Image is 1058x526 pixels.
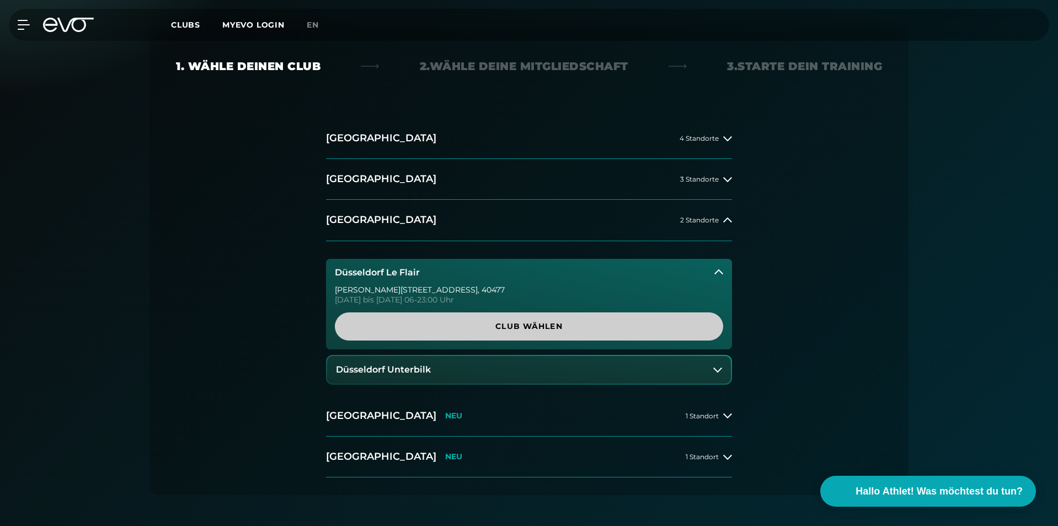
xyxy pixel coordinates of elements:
[176,59,320,74] div: 1. Wähle deinen Club
[680,216,719,224] span: 2 Standorte
[335,296,723,304] div: [DATE] bis [DATE] 06-23:00 Uhr
[326,450,436,464] h2: [GEOGRAPHIC_DATA]
[680,135,719,142] span: 4 Standorte
[326,409,436,423] h2: [GEOGRAPHIC_DATA]
[307,19,332,31] a: en
[326,172,436,186] h2: [GEOGRAPHIC_DATA]
[326,396,732,437] button: [GEOGRAPHIC_DATA]NEU1 Standort
[222,20,285,30] a: MYEVO LOGIN
[686,453,719,460] span: 1 Standort
[335,286,723,294] div: [PERSON_NAME][STREET_ADDRESS] , 40477
[335,312,723,341] a: Club wählen
[727,59,882,74] div: 3. Starte dein Training
[327,356,731,384] button: Düsseldorf Unterbilk
[680,176,719,183] span: 3 Standorte
[420,59,628,74] div: 2. Wähle deine Mitgliedschaft
[326,159,732,200] button: [GEOGRAPHIC_DATA]3 Standorte
[326,131,436,145] h2: [GEOGRAPHIC_DATA]
[820,476,1036,507] button: Hallo Athlet! Was möchtest du tun?
[171,20,200,30] span: Clubs
[445,411,462,421] p: NEU
[326,213,436,227] h2: [GEOGRAPHIC_DATA]
[171,19,222,30] a: Clubs
[326,200,732,241] button: [GEOGRAPHIC_DATA]2 Standorte
[336,365,431,375] h3: Düsseldorf Unterbilk
[326,437,732,477] button: [GEOGRAPHIC_DATA]NEU1 Standort
[686,412,719,419] span: 1 Standort
[326,118,732,159] button: [GEOGRAPHIC_DATA]4 Standorte
[307,20,319,30] span: en
[326,259,732,286] button: Düsseldorf Le Flair
[335,268,420,278] h3: Düsseldorf Le Flair
[445,452,462,461] p: NEU
[361,321,697,332] span: Club wählen
[856,484,1023,499] span: Hallo Athlet! Was möchtest du tun?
